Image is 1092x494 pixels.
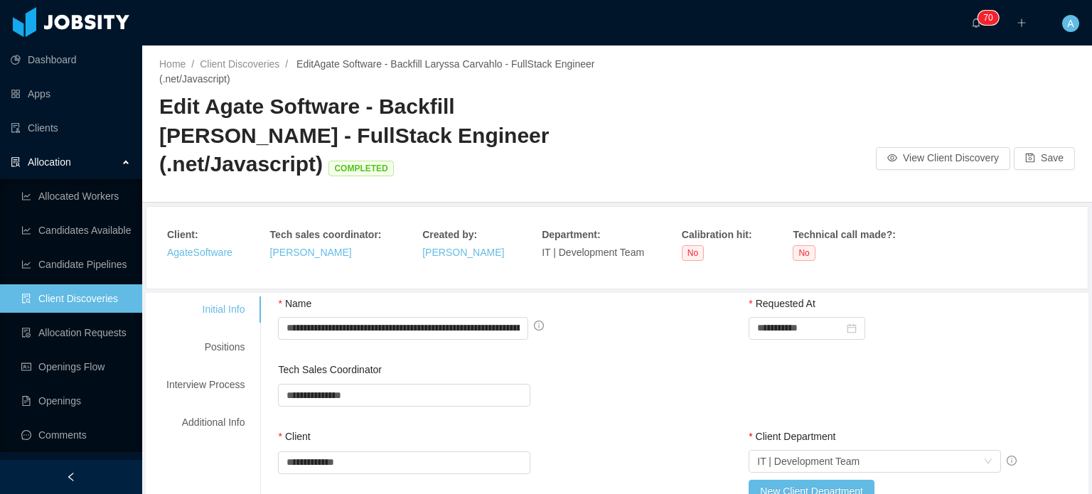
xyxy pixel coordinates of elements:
[278,317,528,340] input: Name
[876,147,1010,170] button: icon: eyeView Client Discovery
[200,58,279,70] a: Client Discoveries
[11,114,131,142] a: icon: auditClients
[757,451,860,472] div: IT | Development Team
[278,431,310,442] label: Client
[270,247,352,258] a: [PERSON_NAME]
[270,229,382,240] strong: Tech sales coordinator :
[793,245,815,261] span: No
[278,298,311,309] label: Name
[983,11,988,25] p: 7
[167,229,198,240] strong: Client :
[1007,456,1017,466] span: info-circle
[1067,15,1074,32] span: A
[1014,147,1075,170] button: icon: saveSave
[11,455,131,483] a: icon: robot
[191,58,194,70] span: /
[149,296,262,323] div: Initial Info
[542,229,600,240] strong: Department :
[756,431,836,442] span: Client Department
[978,11,998,25] sup: 70
[328,161,393,176] span: COMPLETED
[542,247,644,258] span: IT | Development Team
[682,229,752,240] strong: Calibration hit :
[167,247,232,258] a: AgateSoftware
[682,245,704,261] span: No
[159,58,186,70] a: Home
[847,323,857,333] i: icon: calendar
[11,157,21,167] i: icon: solution
[21,353,131,381] a: icon: idcardOpenings Flow
[21,284,131,313] a: icon: file-searchClient Discoveries
[971,18,981,28] i: icon: bell
[278,364,382,375] label: Tech Sales Coordinator
[159,58,594,85] span: Edit
[159,58,594,85] a: Agate Software - Backfill Laryssa Carvahlo - FullStack Engineer (.net/Javascript)
[11,80,131,108] a: icon: appstoreApps
[21,182,131,210] a: icon: line-chartAllocated Workers
[21,216,131,245] a: icon: line-chartCandidates Available
[21,387,131,415] a: icon: file-textOpenings
[749,298,815,309] label: Requested At
[422,247,504,258] a: [PERSON_NAME]
[149,409,262,436] div: Additional Info
[1017,18,1027,28] i: icon: plus
[21,318,131,347] a: icon: file-doneAllocation Requests
[793,229,895,240] strong: Technical call made? :
[149,334,262,360] div: Positions
[285,58,288,70] span: /
[159,95,549,176] span: Edit Agate Software - Backfill [PERSON_NAME] - FullStack Engineer (.net/Javascript)
[149,372,262,398] div: Interview Process
[988,11,993,25] p: 0
[422,229,477,240] strong: Created by :
[11,45,131,74] a: icon: pie-chartDashboard
[21,421,131,449] a: icon: messageComments
[534,321,544,331] span: info-circle
[21,250,131,279] a: icon: line-chartCandidate Pipelines
[28,156,71,168] span: Allocation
